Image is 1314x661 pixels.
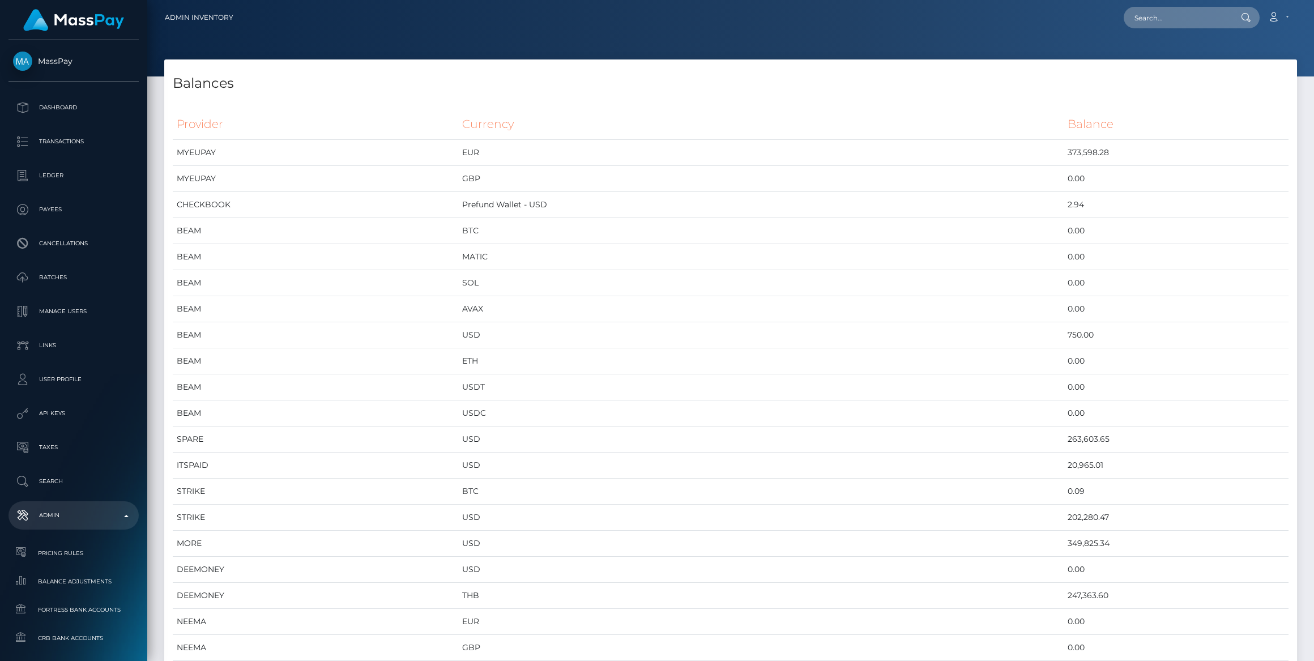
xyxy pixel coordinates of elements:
[458,635,1064,661] td: GBP
[458,140,1064,166] td: EUR
[1064,400,1289,427] td: 0.00
[1064,109,1289,140] th: Balance
[458,427,1064,453] td: USD
[13,133,134,150] p: Transactions
[13,337,134,354] p: Links
[173,109,458,140] th: Provider
[173,400,458,427] td: BEAM
[13,99,134,116] p: Dashboard
[173,322,458,348] td: BEAM
[1064,374,1289,400] td: 0.00
[8,626,139,650] a: CRB Bank Accounts
[458,348,1064,374] td: ETH
[1064,557,1289,583] td: 0.00
[1064,505,1289,531] td: 202,280.47
[458,400,1064,427] td: USDC
[8,93,139,122] a: Dashboard
[1064,192,1289,218] td: 2.94
[1064,583,1289,609] td: 247,363.60
[1064,218,1289,244] td: 0.00
[173,296,458,322] td: BEAM
[173,270,458,296] td: BEAM
[458,583,1064,609] td: THB
[13,201,134,218] p: Payees
[13,439,134,456] p: Taxes
[8,541,139,565] a: Pricing Rules
[13,303,134,320] p: Manage Users
[458,453,1064,479] td: USD
[8,399,139,428] a: API Keys
[8,501,139,530] a: Admin
[8,331,139,360] a: Links
[1064,348,1289,374] td: 0.00
[1064,453,1289,479] td: 20,965.01
[1064,479,1289,505] td: 0.09
[173,74,1289,93] h4: Balances
[458,479,1064,505] td: BTC
[1064,244,1289,270] td: 0.00
[8,569,139,594] a: Balance Adjustments
[13,371,134,388] p: User Profile
[8,195,139,224] a: Payees
[173,557,458,583] td: DEEMONEY
[1064,635,1289,661] td: 0.00
[8,161,139,190] a: Ledger
[1064,609,1289,635] td: 0.00
[165,6,233,29] a: Admin Inventory
[13,52,32,71] img: MassPay
[173,453,458,479] td: ITSPAID
[1124,7,1230,28] input: Search...
[8,365,139,394] a: User Profile
[458,609,1064,635] td: EUR
[13,473,134,490] p: Search
[1064,531,1289,557] td: 349,825.34
[1064,322,1289,348] td: 750.00
[173,374,458,400] td: BEAM
[8,598,139,622] a: Fortress Bank Accounts
[458,557,1064,583] td: USD
[458,244,1064,270] td: MATIC
[458,322,1064,348] td: USD
[23,9,124,31] img: MassPay Logo
[8,127,139,156] a: Transactions
[173,166,458,192] td: MYEUPAY
[13,405,134,422] p: API Keys
[458,109,1064,140] th: Currency
[173,609,458,635] td: NEEMA
[13,575,134,588] span: Balance Adjustments
[1064,270,1289,296] td: 0.00
[173,531,458,557] td: MORE
[13,167,134,184] p: Ledger
[1064,140,1289,166] td: 373,598.28
[173,218,458,244] td: BEAM
[13,547,134,560] span: Pricing Rules
[1064,296,1289,322] td: 0.00
[173,505,458,531] td: STRIKE
[173,192,458,218] td: CHECKBOOK
[8,263,139,292] a: Batches
[173,140,458,166] td: MYEUPAY
[8,433,139,462] a: Taxes
[458,270,1064,296] td: SOL
[8,297,139,326] a: Manage Users
[13,632,134,645] span: CRB Bank Accounts
[173,635,458,661] td: NEEMA
[173,583,458,609] td: DEEMONEY
[458,218,1064,244] td: BTC
[1064,427,1289,453] td: 263,603.65
[13,507,134,524] p: Admin
[458,166,1064,192] td: GBP
[8,467,139,496] a: Search
[8,56,139,66] span: MassPay
[173,244,458,270] td: BEAM
[458,531,1064,557] td: USD
[458,192,1064,218] td: Prefund Wallet - USD
[1064,166,1289,192] td: 0.00
[458,374,1064,400] td: USDT
[173,348,458,374] td: BEAM
[13,235,134,252] p: Cancellations
[173,479,458,505] td: STRIKE
[8,229,139,258] a: Cancellations
[173,427,458,453] td: SPARE
[13,269,134,286] p: Batches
